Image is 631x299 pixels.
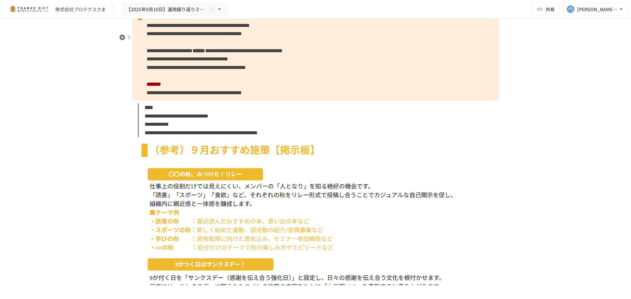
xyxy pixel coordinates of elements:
[563,3,628,16] button: [PERSON_NAME][EMAIL_ADDRESS][DOMAIN_NAME]
[122,3,227,16] button: 【2025年9月10日】運用振り返りミーティング
[8,4,50,14] img: mMP1OxWUAhQbsRWCurg7vIHe5HqDpP7qZo7fRoNLXQh
[532,3,560,16] button: 共有
[546,6,555,13] span: 共有
[55,6,106,13] div: 株式会社プロテクスさま
[577,5,618,13] div: [PERSON_NAME][EMAIL_ADDRESS][DOMAIN_NAME]
[126,5,207,13] span: 【2025年9月10日】運用振り返りミーティング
